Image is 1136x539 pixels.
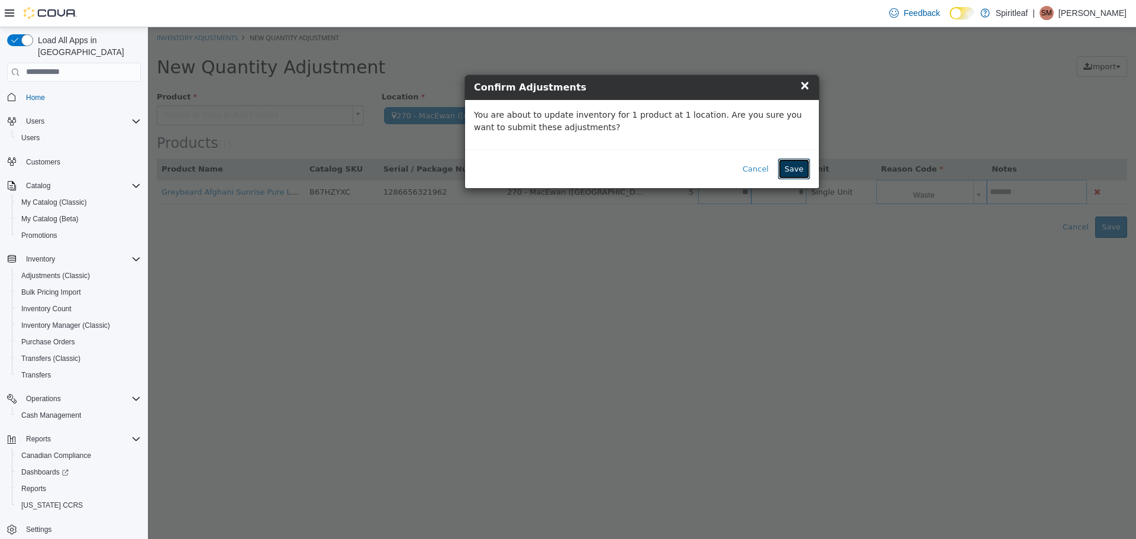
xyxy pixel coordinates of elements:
[17,212,83,226] a: My Catalog (Beta)
[12,284,146,301] button: Bulk Pricing Import
[21,354,80,363] span: Transfers (Classic)
[21,179,141,193] span: Catalog
[17,351,141,366] span: Transfers (Classic)
[24,7,77,19] img: Cova
[1058,6,1127,20] p: [PERSON_NAME]
[17,302,76,316] a: Inventory Count
[21,231,57,240] span: Promotions
[17,212,141,226] span: My Catalog (Beta)
[12,211,146,227] button: My Catalog (Beta)
[21,114,141,128] span: Users
[17,318,115,333] a: Inventory Manager (Classic)
[12,194,146,211] button: My Catalog (Classic)
[17,465,73,479] a: Dashboards
[17,131,141,145] span: Users
[326,82,662,106] p: You are about to update inventory for 1 product at 1 location. Are you sure you want to submit th...
[17,318,141,333] span: Inventory Manager (Classic)
[326,53,662,67] h4: Confirm Adjustments
[17,465,141,479] span: Dashboards
[21,484,46,493] span: Reports
[21,90,141,105] span: Home
[26,181,50,191] span: Catalog
[21,252,60,266] button: Inventory
[950,7,974,20] input: Dark Mode
[903,7,940,19] span: Feedback
[17,269,95,283] a: Adjustments (Classic)
[2,390,146,407] button: Operations
[21,451,91,460] span: Canadian Compliance
[17,302,141,316] span: Inventory Count
[21,288,81,297] span: Bulk Pricing Import
[17,228,141,243] span: Promotions
[17,498,88,512] a: [US_STATE] CCRS
[2,89,146,106] button: Home
[26,157,60,167] span: Customers
[17,285,141,299] span: Bulk Pricing Import
[12,301,146,317] button: Inventory Count
[12,130,146,146] button: Users
[17,195,92,209] a: My Catalog (Classic)
[996,6,1028,20] p: Spiritleaf
[21,522,56,537] a: Settings
[588,131,627,153] button: Cancel
[21,252,141,266] span: Inventory
[26,117,44,126] span: Users
[21,154,141,169] span: Customers
[21,321,110,330] span: Inventory Manager (Classic)
[17,448,96,463] a: Canadian Compliance
[1040,6,1054,20] div: Shelby M
[21,467,69,477] span: Dashboards
[21,522,141,537] span: Settings
[12,227,146,244] button: Promotions
[21,179,55,193] button: Catalog
[21,155,65,169] a: Customers
[17,335,80,349] a: Purchase Orders
[12,317,146,334] button: Inventory Manager (Classic)
[21,91,50,105] a: Home
[17,351,85,366] a: Transfers (Classic)
[17,195,141,209] span: My Catalog (Classic)
[21,501,83,510] span: [US_STATE] CCRS
[17,131,44,145] a: Users
[12,480,146,497] button: Reports
[2,251,146,267] button: Inventory
[21,304,72,314] span: Inventory Count
[17,408,86,422] a: Cash Management
[2,521,146,538] button: Settings
[33,34,141,58] span: Load All Apps in [GEOGRAPHIC_DATA]
[21,133,40,143] span: Users
[21,392,141,406] span: Operations
[12,497,146,514] button: [US_STATE] CCRS
[26,93,45,102] span: Home
[21,432,56,446] button: Reports
[21,432,141,446] span: Reports
[21,198,87,207] span: My Catalog (Classic)
[17,285,86,299] a: Bulk Pricing Import
[21,214,79,224] span: My Catalog (Beta)
[17,498,141,512] span: Washington CCRS
[26,525,51,534] span: Settings
[12,334,146,350] button: Purchase Orders
[17,335,141,349] span: Purchase Orders
[21,114,49,128] button: Users
[17,408,141,422] span: Cash Management
[26,394,61,404] span: Operations
[21,271,90,280] span: Adjustments (Classic)
[17,368,141,382] span: Transfers
[17,368,56,382] a: Transfers
[17,269,141,283] span: Adjustments (Classic)
[17,482,51,496] a: Reports
[12,407,146,424] button: Cash Management
[1032,6,1035,20] p: |
[26,434,51,444] span: Reports
[21,337,75,347] span: Purchase Orders
[2,153,146,170] button: Customers
[17,228,62,243] a: Promotions
[12,350,146,367] button: Transfers (Classic)
[885,1,944,25] a: Feedback
[21,411,81,420] span: Cash Management
[2,113,146,130] button: Users
[651,51,662,65] span: ×
[21,370,51,380] span: Transfers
